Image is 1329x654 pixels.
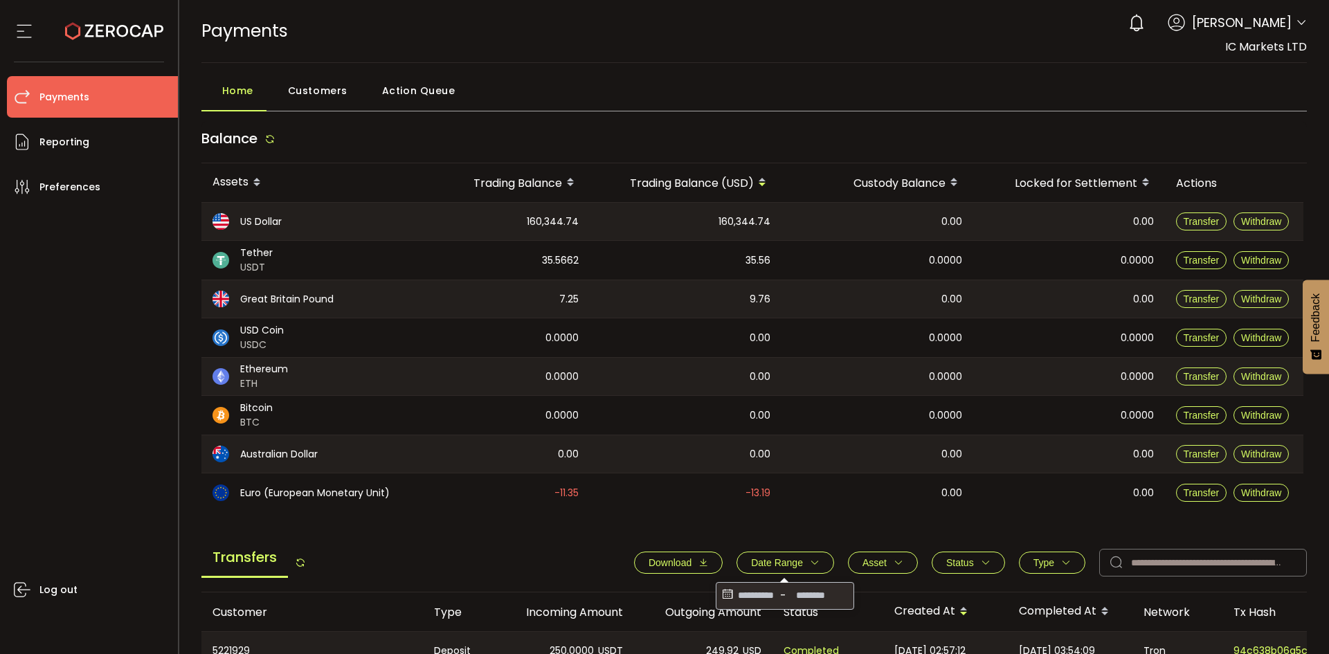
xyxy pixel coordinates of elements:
[1121,408,1154,424] span: 0.0000
[1184,293,1220,305] span: Transfer
[1184,487,1220,498] span: Transfer
[941,485,962,501] span: 0.00
[39,580,78,600] span: Log out
[222,77,253,105] span: Home
[1133,446,1154,462] span: 0.00
[1033,557,1054,568] span: Type
[1176,251,1227,269] button: Transfer
[213,252,229,269] img: usdt_portfolio.svg
[649,557,691,568] span: Download
[558,446,579,462] span: 0.00
[1133,291,1154,307] span: 0.00
[736,552,834,574] button: Date Range
[1241,293,1281,305] span: Withdraw
[240,323,284,338] span: USD Coin
[929,253,962,269] span: 0.0000
[240,447,318,462] span: Australian Dollar
[1176,329,1227,347] button: Transfer
[1225,39,1307,55] span: IC Markets LTD
[750,446,770,462] span: 0.00
[1133,214,1154,230] span: 0.00
[542,253,579,269] span: 35.5662
[1121,253,1154,269] span: 0.0000
[781,171,973,194] div: Custody Balance
[751,557,803,568] span: Date Range
[240,338,284,352] span: USDC
[973,171,1165,194] div: Locked for Settlement
[1184,255,1220,266] span: Transfer
[545,408,579,424] span: 0.0000
[240,376,288,391] span: ETH
[240,401,273,415] span: Bitcoin
[213,484,229,501] img: eur_portfolio.svg
[1241,255,1281,266] span: Withdraw
[1233,484,1289,502] button: Withdraw
[1121,369,1154,385] span: 0.0000
[1176,367,1227,385] button: Transfer
[1241,332,1281,343] span: Withdraw
[777,585,790,607] span: -
[634,552,723,574] button: Download
[1121,330,1154,346] span: 0.0000
[240,260,273,275] span: USDT
[240,246,273,260] span: Tether
[1132,604,1222,620] div: Network
[1176,445,1227,463] button: Transfer
[1168,505,1329,654] iframe: Chat Widget
[772,604,883,620] div: Status
[862,557,887,568] span: Asset
[39,177,100,197] span: Preferences
[554,485,579,501] span: -11.35
[1241,216,1281,227] span: Withdraw
[240,415,273,430] span: BTC
[240,362,288,376] span: Ethereum
[1133,485,1154,501] span: 0.00
[750,291,770,307] span: 9.76
[496,604,634,620] div: Incoming Amount
[1019,552,1085,574] button: Type
[941,446,962,462] span: 0.00
[382,77,455,105] span: Action Queue
[718,214,770,230] span: 160,344.74
[1176,406,1227,424] button: Transfer
[1184,216,1220,227] span: Transfer
[1233,290,1289,308] button: Withdraw
[1241,448,1281,460] span: Withdraw
[559,291,579,307] span: 7.25
[213,329,229,346] img: usdc_portfolio.svg
[201,538,288,578] span: Transfers
[201,129,257,148] span: Balance
[1233,367,1289,385] button: Withdraw
[1184,448,1220,460] span: Transfer
[240,215,282,229] span: US Dollar
[1192,13,1292,32] span: [PERSON_NAME]
[929,330,962,346] span: 0.0000
[1233,329,1289,347] button: Withdraw
[929,369,962,385] span: 0.0000
[932,552,1005,574] button: Status
[1008,600,1132,624] div: Completed At
[201,171,416,194] div: Assets
[590,171,781,194] div: Trading Balance (USD)
[946,557,974,568] span: Status
[634,604,772,620] div: Outgoing Amount
[1165,175,1303,191] div: Actions
[1184,371,1220,382] span: Transfer
[288,77,347,105] span: Customers
[213,291,229,307] img: gbp_portfolio.svg
[1303,280,1329,374] button: Feedback - Show survey
[929,408,962,424] span: 0.0000
[201,19,288,43] span: Payments
[1176,290,1227,308] button: Transfer
[745,253,770,269] span: 35.56
[1233,251,1289,269] button: Withdraw
[1176,212,1227,230] button: Transfer
[1233,212,1289,230] button: Withdraw
[39,87,89,107] span: Payments
[213,213,229,230] img: usd_portfolio.svg
[941,291,962,307] span: 0.00
[750,330,770,346] span: 0.00
[423,604,496,620] div: Type
[883,600,1008,624] div: Created At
